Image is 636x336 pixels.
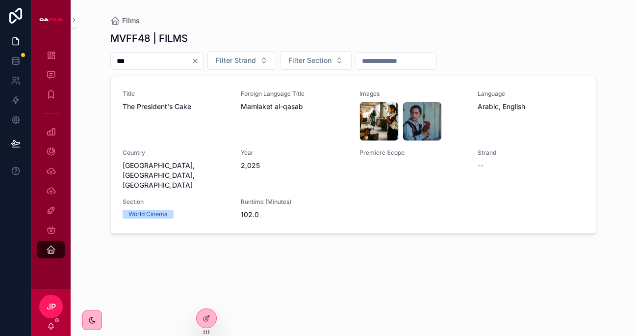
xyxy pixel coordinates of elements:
span: Images [359,90,466,98]
img: App logo [39,12,63,28]
span: Filter Strand [216,56,256,65]
span: Mamlaket al-qasab [241,102,347,112]
span: The President's Cake [123,102,229,112]
button: Select Button [280,51,352,70]
h1: MVFF48 | FILMS [110,31,188,45]
span: Year [241,149,347,157]
span: 102.0 [241,210,347,220]
span: Runtime (Minutes) [241,198,347,206]
span: Language [478,90,584,98]
span: 2,025 [241,161,347,170]
span: [GEOGRAPHIC_DATA], [GEOGRAPHIC_DATA], [GEOGRAPHIC_DATA] [123,161,229,190]
div: World Cinema [128,210,168,219]
span: Films [122,16,140,26]
span: Section [123,198,229,206]
span: JP [47,301,56,312]
span: Premiere Scope [359,149,466,157]
span: Arabic, English [478,102,584,112]
button: Select Button [207,51,276,70]
div: scrollable content [31,39,71,271]
span: Country [123,149,229,157]
button: Clear [191,57,203,65]
a: TitleThe President's CakeForeign Language TitleMamlaket al-qasabImagesLanguageArabic, EnglishCoun... [111,76,596,233]
span: Strand [478,149,584,157]
span: -- [478,161,483,170]
span: Foreign Language Title [241,90,347,98]
span: Filter Section [288,56,331,65]
span: Title [123,90,229,98]
a: Films [110,16,140,26]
